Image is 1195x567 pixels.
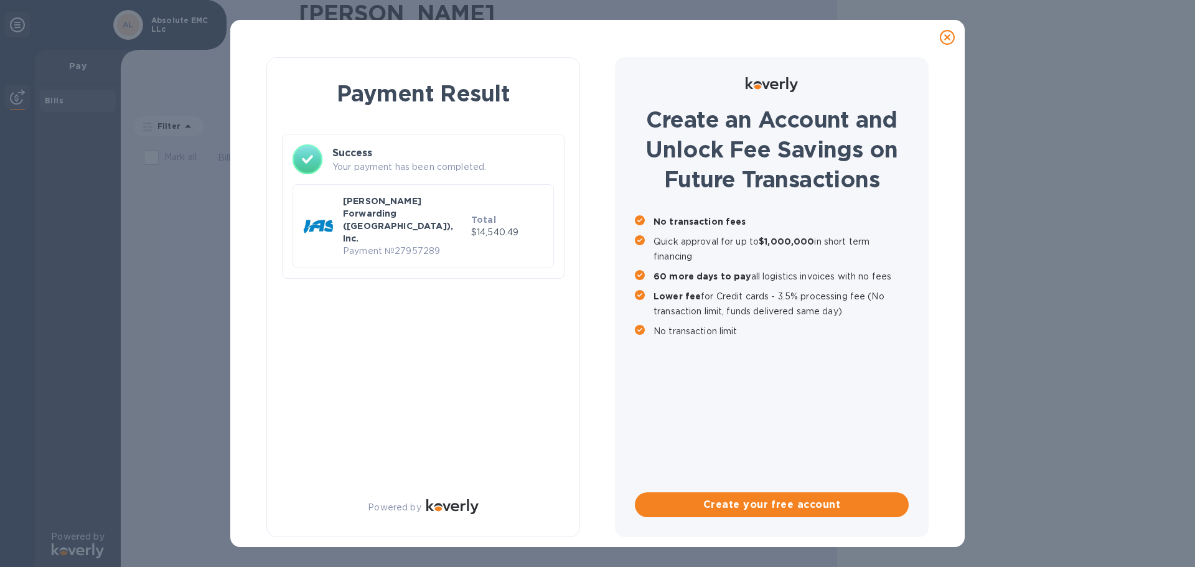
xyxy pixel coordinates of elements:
[654,269,909,284] p: all logistics invoices with no fees
[654,289,909,319] p: for Credit cards - 3.5% processing fee (No transaction limit, funds delivered same day)
[332,146,554,161] h3: Success
[332,161,554,174] p: Your payment has been completed.
[645,497,899,512] span: Create your free account
[654,291,701,301] b: Lower fee
[426,499,479,514] img: Logo
[746,77,798,92] img: Logo
[343,195,466,245] p: [PERSON_NAME] Forwarding ([GEOGRAPHIC_DATA]), Inc.
[635,105,909,194] h1: Create an Account and Unlock Fee Savings on Future Transactions
[287,78,560,109] h1: Payment Result
[368,501,421,514] p: Powered by
[635,492,909,517] button: Create your free account
[654,217,746,227] b: No transaction fees
[343,245,466,258] p: Payment № 27957289
[471,215,496,225] b: Total
[654,234,909,264] p: Quick approval for up to in short term financing
[654,271,751,281] b: 60 more days to pay
[759,237,814,246] b: $1,000,000
[654,324,909,339] p: No transaction limit
[471,226,543,239] p: $14,540.49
